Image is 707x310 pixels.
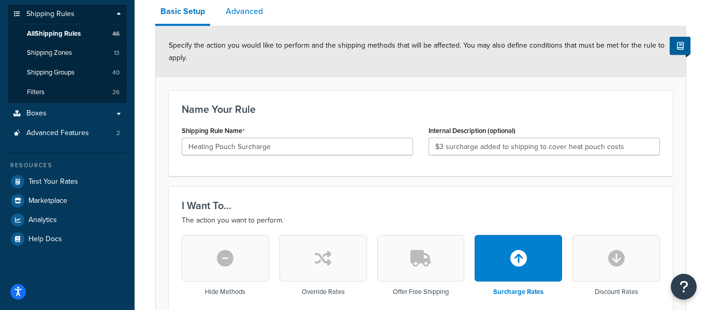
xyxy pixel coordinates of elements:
span: Marketplace [28,197,67,205]
h3: Hide Methods [205,288,245,296]
li: Filters [8,83,127,102]
h3: Override Rates [302,288,345,296]
h3: Offer Free Shipping [393,288,449,296]
a: Test Your Rates [8,172,127,191]
a: Help Docs [8,230,127,248]
span: 26 [112,88,120,97]
label: Shipping Rule Name [182,127,245,135]
a: Analytics [8,211,127,229]
li: Shipping Zones [8,43,127,63]
a: AllShipping Rules46 [8,24,127,43]
li: Shipping Rules [8,5,127,103]
span: Advanced Features [26,129,89,138]
span: Help Docs [28,235,62,244]
label: Internal Description (optional) [429,127,515,135]
a: Shipping Zones13 [8,43,127,63]
span: Shipping Zones [27,49,72,57]
a: Marketplace [8,191,127,210]
h3: I Want To... [182,200,660,211]
a: Filters26 [8,83,127,102]
li: Advanced Features [8,124,127,143]
button: Open Resource Center [671,274,697,300]
a: Shipping Rules [8,5,127,24]
span: 46 [112,29,120,38]
div: Resources [8,161,127,170]
span: Test Your Rates [28,178,78,186]
span: Specify the action you would like to perform and the shipping methods that will be affected. You ... [169,40,665,63]
a: Boxes [8,104,127,123]
span: Filters [27,88,45,97]
span: 40 [112,68,120,77]
a: Advanced Features2 [8,124,127,143]
span: Shipping Groups [27,68,75,77]
h3: Surcharge Rates [493,288,543,296]
h3: Name Your Rule [182,104,660,115]
h3: Discount Rates [595,288,638,296]
span: All Shipping Rules [27,29,81,38]
a: Shipping Groups40 [8,63,127,82]
li: Shipping Groups [8,63,127,82]
button: Show Help Docs [670,37,690,55]
p: The action you want to perform. [182,214,660,227]
span: 2 [116,129,120,138]
span: 13 [114,49,120,57]
span: Analytics [28,216,57,225]
span: Shipping Rules [26,10,75,19]
span: Boxes [26,109,47,118]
